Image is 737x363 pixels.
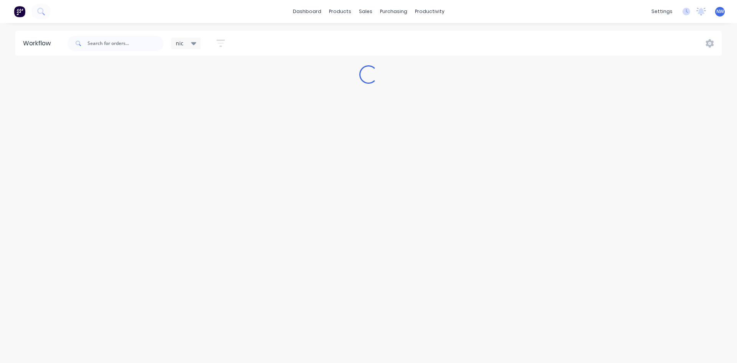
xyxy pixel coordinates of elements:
[355,6,376,17] div: sales
[648,6,676,17] div: settings
[23,39,55,48] div: Workflow
[176,39,183,47] span: nic
[14,6,25,17] img: Factory
[88,36,164,51] input: Search for orders...
[411,6,448,17] div: productivity
[289,6,325,17] a: dashboard
[376,6,411,17] div: purchasing
[716,8,724,15] span: NW
[325,6,355,17] div: products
